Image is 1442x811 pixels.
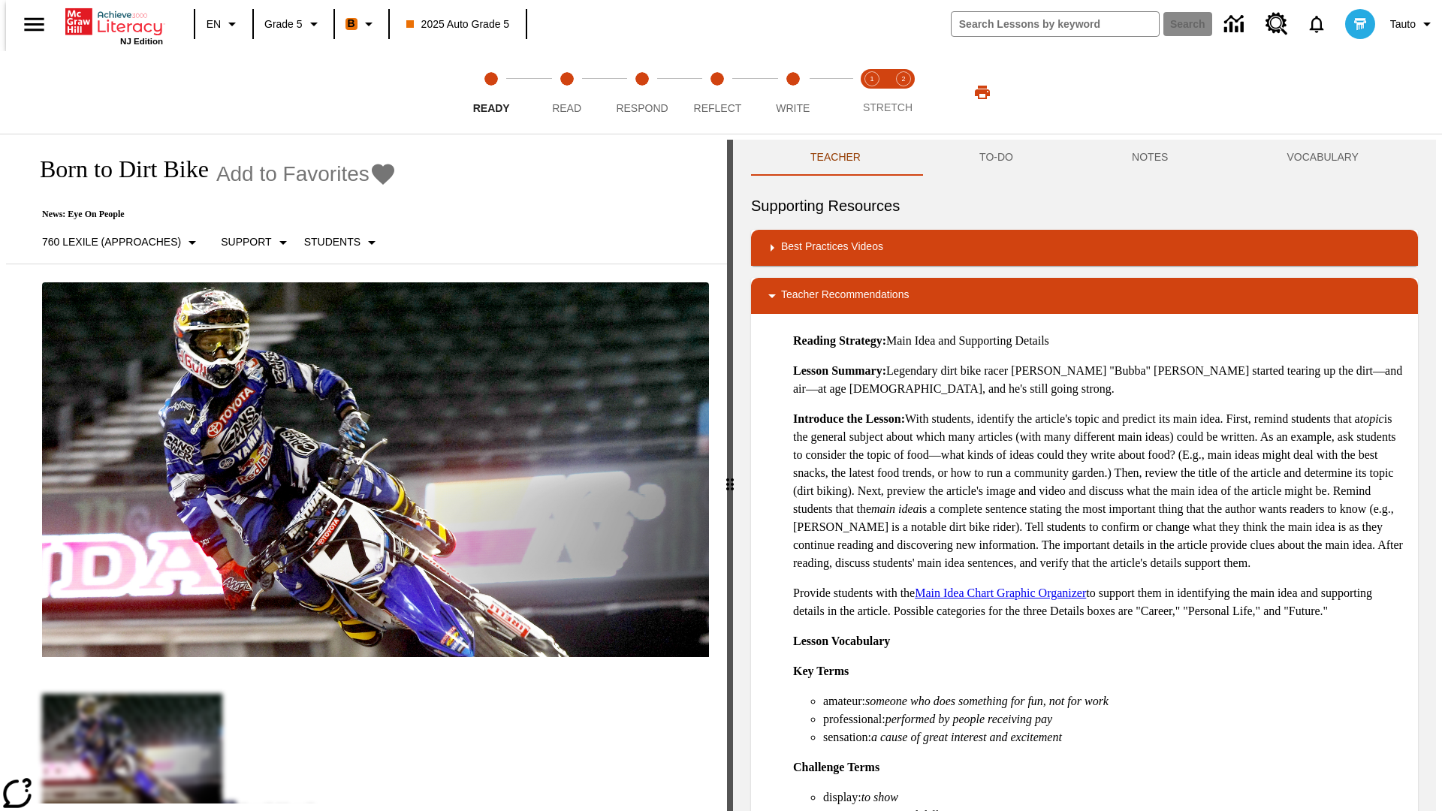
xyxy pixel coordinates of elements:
[750,51,837,134] button: Write step 5 of 5
[1360,412,1384,425] em: topic
[304,234,360,250] p: Students
[793,412,905,425] strong: Introduce the Lesson:
[1336,5,1384,44] button: Select a new avatar
[264,17,303,32] span: Grade 5
[1072,140,1227,176] button: NOTES
[882,51,925,134] button: Stretch Respond step 2 of 2
[65,5,163,46] div: Home
[727,140,733,811] div: Press Enter or Spacebar and then press right and left arrow keys to move the slider
[781,287,909,305] p: Teacher Recommendations
[781,239,883,257] p: Best Practices Videos
[674,51,761,134] button: Reflect step 4 of 5
[120,37,163,46] span: NJ Edition
[1390,17,1416,32] span: Tauto
[24,209,397,220] p: News: Eye On People
[24,155,209,183] h1: Born to Dirt Bike
[823,692,1406,710] li: amateur:
[751,140,920,176] button: Teacher
[850,51,894,134] button: Stretch Read step 1 of 2
[863,101,913,113] span: STRETCH
[6,140,727,803] div: reading
[958,79,1006,106] button: Print
[42,234,181,250] p: 760 Lexile (Approaches)
[1215,4,1256,45] a: Data Center
[258,11,329,38] button: Grade: Grade 5, Select a grade
[823,788,1406,806] li: display:
[298,229,387,256] button: Select Student
[793,410,1406,572] p: With students, identify the article's topic and predict its main idea. First, remind students tha...
[523,51,610,134] button: Read step 2 of 5
[216,162,370,186] span: Add to Favorites
[1227,140,1418,176] button: VOCABULARY
[823,728,1406,746] li: sensation:
[599,51,686,134] button: Respond step 3 of 5
[871,731,1062,743] em: a cause of great interest and excitement
[473,102,510,114] span: Ready
[216,161,397,187] button: Add to Favorites - Born to Dirt Bike
[793,761,879,773] strong: Challenge Terms
[12,2,56,47] button: Open side menu
[1345,9,1375,39] img: avatar image
[793,584,1406,620] p: Provide students with the to support them in identifying the main idea and supporting details in ...
[793,635,890,647] strong: Lesson Vocabulary
[751,140,1418,176] div: Instructional Panel Tabs
[339,11,384,38] button: Boost Class color is orange. Change class color
[915,586,1086,599] a: Main Idea Chart Graphic Organizer
[920,140,1072,176] button: TO-DO
[1384,11,1442,38] button: Profile/Settings
[751,194,1418,218] h6: Supporting Resources
[42,282,709,658] img: Motocross racer James Stewart flies through the air on his dirt bike.
[751,278,1418,314] div: Teacher Recommendations
[215,229,297,256] button: Scaffolds, Support
[207,17,221,32] span: EN
[733,140,1436,811] div: activity
[870,75,873,83] text: 1
[793,665,849,677] strong: Key Terms
[865,695,1109,707] em: someone who does something for fun, not for work
[1256,4,1297,44] a: Resource Center, Will open in new tab
[200,11,248,38] button: Language: EN, Select a language
[952,12,1159,36] input: search field
[348,14,355,33] span: B
[823,710,1406,728] li: professional:
[901,75,905,83] text: 2
[793,364,886,377] strong: Lesson Summary:
[776,102,810,114] span: Write
[1297,5,1336,44] a: Notifications
[871,502,919,515] em: main idea
[793,332,1406,350] p: Main Idea and Supporting Details
[694,102,742,114] span: Reflect
[552,102,581,114] span: Read
[36,229,207,256] button: Select Lexile, 760 Lexile (Approaches)
[448,51,535,134] button: Ready step 1 of 5
[751,230,1418,266] div: Best Practices Videos
[885,713,1052,725] em: performed by people receiving pay
[793,362,1406,398] p: Legendary dirt bike racer [PERSON_NAME] "Bubba" [PERSON_NAME] started tearing up the dirt—and air...
[793,334,886,347] strong: Reading Strategy:
[616,102,668,114] span: Respond
[861,791,898,803] em: to show
[221,234,271,250] p: Support
[406,17,510,32] span: 2025 Auto Grade 5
